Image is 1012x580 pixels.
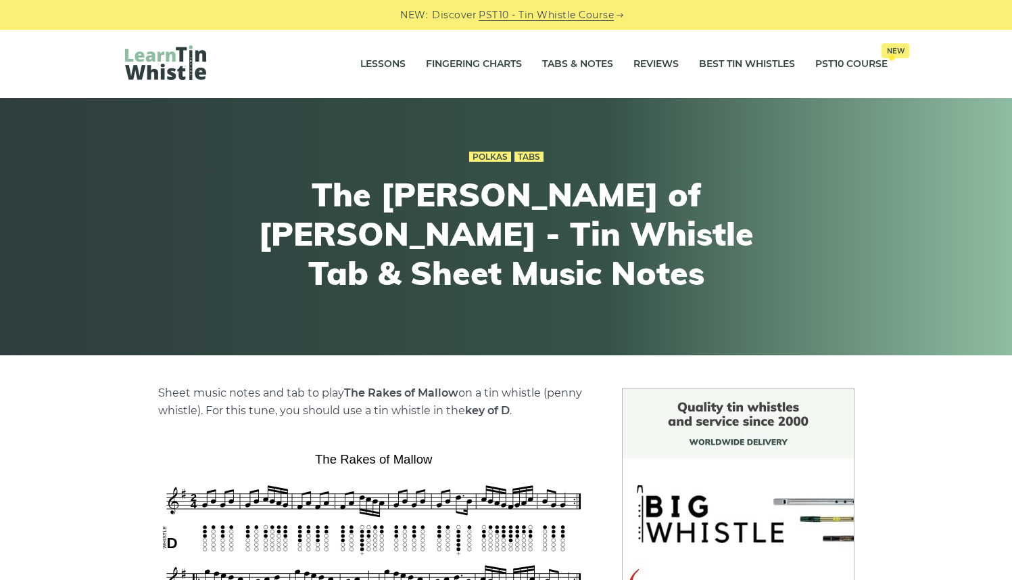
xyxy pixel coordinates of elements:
[426,47,522,81] a: Fingering Charts
[699,47,795,81] a: Best Tin Whistles
[815,47,888,81] a: PST10 CourseNew
[633,47,679,81] a: Reviews
[360,47,406,81] a: Lessons
[465,404,510,417] strong: key of D
[125,45,206,80] img: LearnTinWhistle.com
[158,384,589,420] p: Sheet music notes and tab to play on a tin whistle (penny whistle). For this tune, you should use...
[542,47,613,81] a: Tabs & Notes
[344,386,458,399] strong: The Rakes of Mallow
[258,175,755,292] h1: The [PERSON_NAME] of [PERSON_NAME] - Tin Whistle Tab & Sheet Music Notes
[882,43,909,58] span: New
[514,152,544,162] a: Tabs
[469,152,511,162] a: Polkas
